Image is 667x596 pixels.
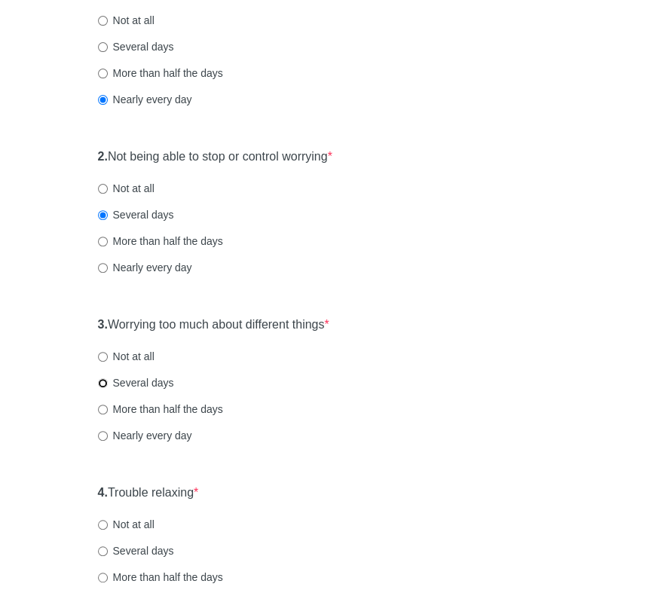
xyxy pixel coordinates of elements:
input: Not at all [98,520,108,530]
input: Several days [98,378,108,388]
input: Not at all [98,16,108,26]
label: Several days [98,543,174,558]
input: Not at all [98,184,108,194]
label: Several days [98,207,174,222]
label: Nearly every day [98,260,192,275]
label: Several days [98,375,174,390]
label: Not at all [98,517,155,532]
label: Not being able to stop or control worrying [98,148,332,166]
label: Not at all [98,349,155,364]
input: Several days [98,546,108,556]
input: Nearly every day [98,431,108,441]
label: More than half the days [98,570,223,585]
label: More than half the days [98,234,223,249]
strong: 3. [98,318,108,331]
label: More than half the days [98,66,223,81]
label: Trouble relaxing [98,484,199,502]
label: Not at all [98,181,155,196]
input: More than half the days [98,405,108,414]
input: More than half the days [98,69,108,78]
input: Not at all [98,352,108,362]
label: Nearly every day [98,92,192,107]
input: Several days [98,42,108,52]
input: More than half the days [98,237,108,246]
input: Several days [98,210,108,220]
label: Several days [98,39,174,54]
input: Nearly every day [98,263,108,273]
strong: 4. [98,486,108,499]
label: Nearly every day [98,428,192,443]
label: Not at all [98,13,155,28]
input: More than half the days [98,573,108,582]
input: Nearly every day [98,95,108,105]
label: More than half the days [98,402,223,417]
strong: 2. [98,150,108,163]
label: Worrying too much about different things [98,316,329,334]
